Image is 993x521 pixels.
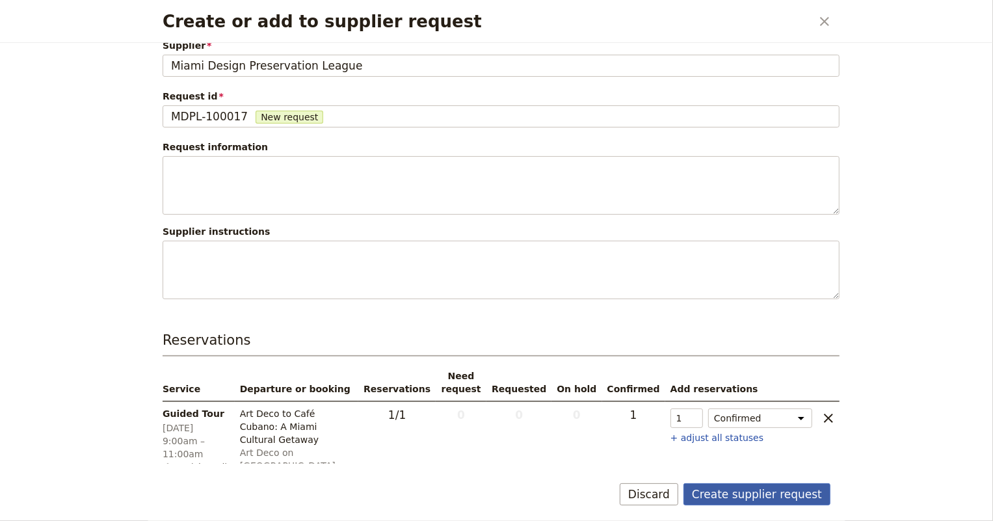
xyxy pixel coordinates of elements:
button: Close dialog [814,10,836,33]
span: 1 / 1 [388,407,406,423]
span: 20 (shared) [163,461,230,474]
span: 0 [557,407,596,423]
span: 0 [441,407,481,423]
input: — [670,408,703,428]
th: On hold [551,364,602,401]
button: + adjust all statuses [670,431,763,444]
label: Supplier instructions [163,225,270,238]
span: Miami Design Preservation League [171,58,362,73]
th: Confirmed [602,364,665,401]
span: Supplier [163,39,840,52]
button: Create supplier request [683,483,830,505]
button: clear [817,407,840,429]
th: Requested [486,364,551,401]
h2: Create or add to supplier request [163,12,811,31]
th: Need request [436,364,486,401]
h3: Reservations [163,330,840,356]
div: Art Deco on [GEOGRAPHIC_DATA] [240,446,353,472]
th: Add reservations [665,364,840,401]
span: MDPL-100017 [171,109,248,124]
div: Art Deco to Café Cubano: A Miami Cultural Getaway [240,407,353,446]
span: New request [256,111,323,124]
span: 1 [607,407,660,423]
label: Request information [163,140,268,154]
span: [DATE] 9:00am – 11:00am [163,421,230,461]
span: 0 [492,407,546,423]
span: Request id [163,90,840,103]
span: Guided Tour [163,407,230,420]
th: Departure or booking [235,364,358,401]
button: Discard [620,483,678,505]
th: Reservations [358,364,436,401]
th: Service [163,364,235,401]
